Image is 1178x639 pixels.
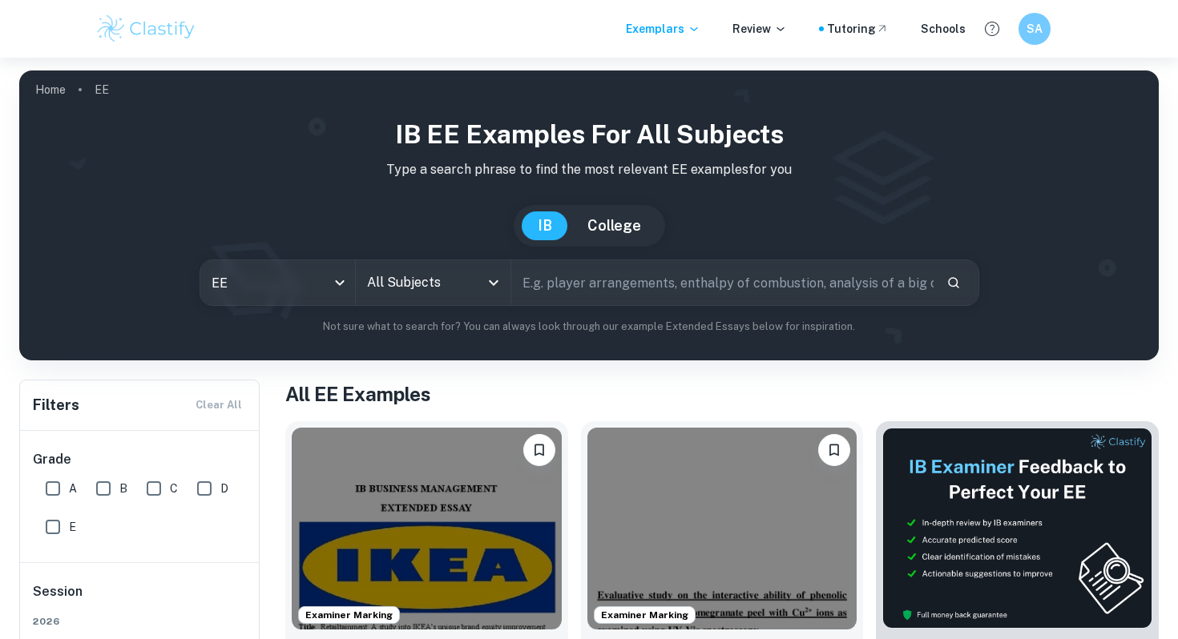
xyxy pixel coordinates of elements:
button: IB [522,211,568,240]
button: College [571,211,657,240]
h1: All EE Examples [285,380,1159,408]
img: profile cover [19,70,1159,360]
button: Open [482,271,505,294]
p: Exemplars [626,20,700,38]
img: Clastify logo [95,13,197,45]
span: C [170,480,178,497]
a: Tutoring [827,20,889,38]
h6: Filters [33,394,79,416]
p: Type a search phrase to find the most relevant EE examples for you [32,160,1146,179]
div: EE [200,260,355,305]
h1: IB EE examples for all subjects [32,115,1146,154]
span: E [69,518,76,536]
img: Thumbnail [882,428,1152,629]
span: Examiner Marking [299,608,399,622]
a: Schools [921,20,966,38]
span: A [69,480,77,497]
span: B [119,480,127,497]
button: Bookmark [818,434,850,466]
span: 2026 [33,614,248,629]
button: Search [940,269,967,296]
p: EE [95,81,109,98]
img: Business and Management EE example thumbnail: To what extent have IKEA's in-store reta [292,428,562,629]
a: Home [35,78,66,101]
p: Not sure what to search for? You can always look through our example Extended Essays below for in... [32,319,1146,335]
img: Chemistry EE example thumbnail: How do phenolic acid derivatives obtaine [587,428,857,629]
h6: Session [33,582,248,614]
button: Bookmark [523,434,555,466]
span: Examiner Marking [595,608,695,622]
h6: SA [1026,20,1044,38]
button: SA [1019,13,1051,45]
input: E.g. player arrangements, enthalpy of combustion, analysis of a big city... [511,260,934,305]
p: Review [732,20,787,38]
h6: Grade [33,450,248,469]
span: D [220,480,228,497]
button: Help and Feedback [978,15,1006,42]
